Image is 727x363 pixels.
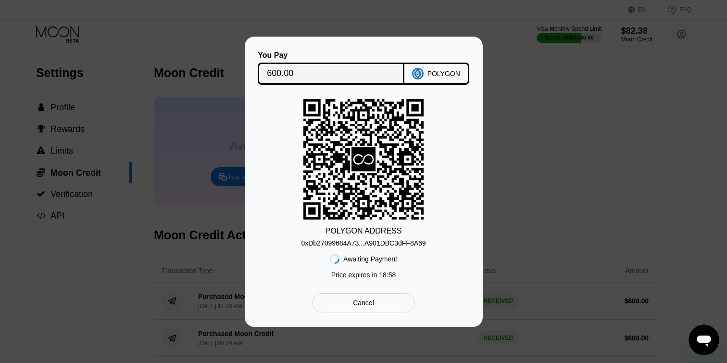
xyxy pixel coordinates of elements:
[301,235,426,247] div: 0xDb27099684A73...A901DBC3dFF8A69
[343,255,397,263] div: Awaiting Payment
[258,51,404,60] div: You Pay
[312,293,414,312] div: Cancel
[353,298,374,307] div: Cancel
[326,227,402,235] div: POLYGON ADDRESS
[331,271,396,279] div: Price expires in
[689,324,719,355] iframe: Кнопка, открывающая окно обмена сообщениями; идет разговор
[427,70,460,78] div: POLYGON
[379,271,396,279] span: 18 : 58
[259,51,468,85] div: You PayPOLYGON
[301,239,426,247] div: 0xDb27099684A73...A901DBC3dFF8A69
